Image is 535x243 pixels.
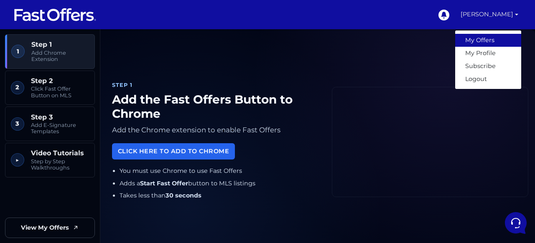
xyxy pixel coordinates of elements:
a: Click Here to Add to Chrome [112,143,235,159]
iframe: Customerly Messenger Launcher [503,210,528,235]
img: dark [13,61,30,78]
span: Step 3 [31,113,89,121]
button: Help [109,166,160,185]
span: Step 1 [31,40,89,48]
span: Step 2 [31,77,89,85]
a: See all [135,47,154,53]
a: ▶︎ Video Tutorials Step by Step Walkthroughs [5,143,95,177]
span: Click Fast Offer Button on MLS [31,86,89,99]
p: Add the Chrome extension to enable Fast Offers [112,124,318,136]
div: [PERSON_NAME] [455,30,522,89]
span: Find an Answer [13,151,57,157]
h1: Add the Fast Offers Button to Chrome [112,93,318,121]
p: Is that the correct MLS number? seems like thats a really old sold listing [35,70,132,78]
strong: 30 seconds [166,192,201,199]
button: Messages [58,166,110,185]
p: You: Hello???? [35,102,132,111]
a: My Profile [455,47,521,60]
span: 2 [11,81,24,94]
a: Open Help Center [104,151,154,157]
span: 1 [11,45,25,58]
a: Subscribe [455,60,521,73]
a: 1 Step 1 Add Chrome Extension [5,34,95,69]
span: ▶︎ [11,153,24,167]
a: My Offers [455,34,521,47]
a: 2 Step 2 Click Fast Offer Button on MLS [5,71,95,105]
li: Takes less than [120,191,318,200]
span: 3 [11,117,24,131]
a: Fast Offers SupportIs that the correct MLS number? seems like thats a really old sold listing[DATE] [10,57,157,82]
li: Adds a button to MLS listings [120,179,318,188]
div: Step 1 [112,81,318,89]
span: Video Tutorials [31,149,89,157]
span: Fast Offers Support [35,60,132,68]
a: Fast OffersYou:Hello????[DATE] [10,89,157,114]
p: Help [130,178,140,185]
span: Step by Step Walkthroughs [31,158,89,171]
span: Add Chrome Extension [31,50,89,63]
span: Fast Offers [35,92,132,101]
a: View My Offers [5,218,95,238]
p: Messages [72,178,96,185]
img: dark [14,96,24,106]
button: Start a Conversation [13,117,154,134]
p: Home [25,178,39,185]
strong: Start Fast Offer [140,180,188,187]
iframe: Fast Offers Chrome Extension [332,87,528,197]
a: Logout [455,73,521,86]
span: Your Conversations [13,47,68,53]
button: Home [7,166,58,185]
span: Add E-Signature Templates [31,122,89,135]
li: You must use Chrome to use Fast Offers [120,166,318,176]
span: Start a Conversation [60,122,117,129]
span: View My Offers [21,223,69,233]
p: [DATE] [138,92,154,100]
h2: Hello [PERSON_NAME] 👋 [7,7,140,33]
p: [DATE] [138,60,154,68]
a: 3 Step 3 Add E-Signature Templates [5,106,95,141]
img: dark [20,96,30,106]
